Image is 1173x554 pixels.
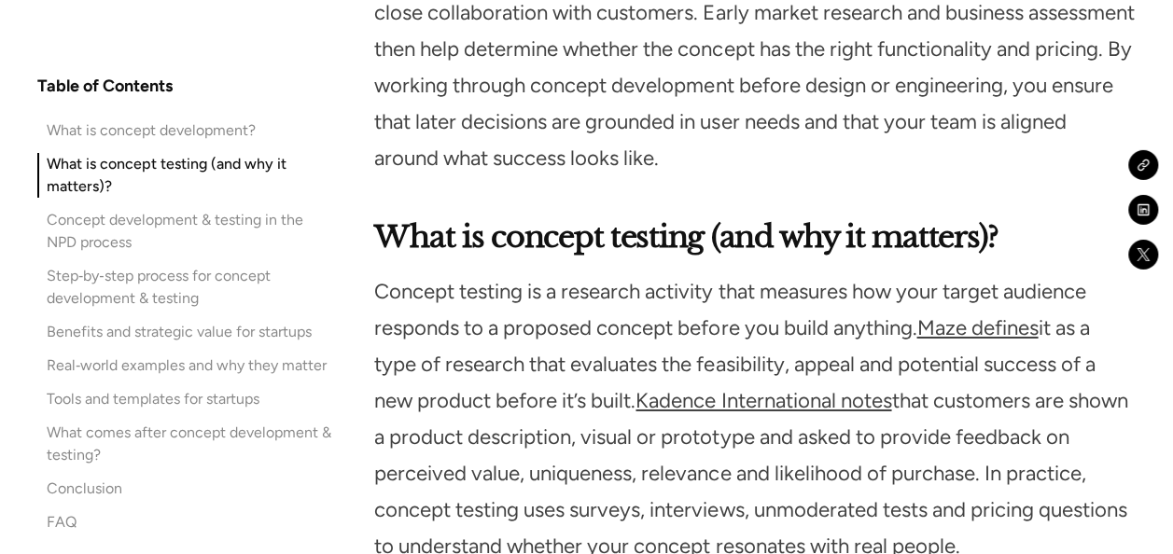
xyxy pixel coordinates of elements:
div: Step‑by‑step process for concept development & testing [47,265,332,310]
a: Real‑world examples and why they matter [37,354,332,377]
div: What is concept development? [47,119,256,142]
div: What is concept testing (and why it matters)? [47,153,332,198]
div: Benefits and strategic value for startups [47,321,312,343]
a: Conclusion [37,478,332,500]
a: What is concept development? [37,119,332,142]
div: What comes after concept development & testing? [47,422,332,466]
a: Step‑by‑step process for concept development & testing [37,265,332,310]
div: FAQ [47,511,77,533]
div: Real‑world examples and why they matter [47,354,327,377]
a: Kadence International notes [635,388,891,413]
a: Benefits and strategic value for startups [37,321,332,343]
div: Conclusion [47,478,122,500]
a: Tools and templates for startups [37,388,332,410]
h4: Table of Contents [37,75,173,97]
a: Concept development & testing in the NPD process [37,209,332,254]
div: Concept development & testing in the NPD process [47,209,332,254]
strong: What is concept testing (and why it matters)? [374,218,998,256]
a: What comes after concept development & testing? [37,422,332,466]
a: FAQ [37,511,332,533]
div: Tools and templates for startups [47,388,259,410]
a: What is concept testing (and why it matters)? [37,153,332,198]
a: Maze defines [916,315,1038,340]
